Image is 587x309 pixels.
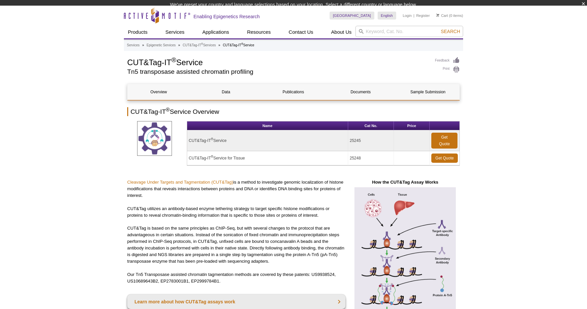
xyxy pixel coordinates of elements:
a: Sample Submission [397,84,459,100]
h1: CUT&Tag-IT Service [127,57,428,67]
sup: ® [211,155,213,158]
img: Your Cart [436,14,439,17]
a: Cart [436,13,448,18]
a: Cleavage Under Targets and Tagmentation (CUT&Tag) [127,180,233,185]
li: CUT&Tag-IT Service [223,43,254,47]
a: Register [416,13,430,18]
h2: Enabling Epigenetics Research [193,14,260,20]
p: CUT&Tag utilizes an antibody-based enzyme tethering strategy to target specific histone modificat... [127,205,346,219]
li: | [413,12,414,20]
h2: Tn5 transposase assisted chromatin profiling [127,69,428,75]
sup: ® [166,107,170,112]
strong: How the CUT&Tag Assay Works [372,180,438,185]
a: Login [403,13,412,18]
a: Learn more about how CUT&Tag assays work [127,294,346,309]
a: Print [435,66,460,73]
a: Get Quote [431,154,458,163]
a: Epigenetic Services [146,42,176,48]
button: Search [439,28,462,34]
a: Overview [128,84,190,100]
a: Feedback [435,57,460,64]
td: 25245 [348,130,394,151]
input: Keyword, Cat. No. [355,26,463,37]
sup: ® [241,42,243,46]
a: Documents [330,84,392,100]
td: CUT&Tag-IT Service [187,130,348,151]
a: Publications [262,84,324,100]
li: » [178,43,180,47]
td: CUT&Tag-IT Service for Tissue [187,151,348,165]
a: About Us [327,26,356,38]
a: Get Quote [431,133,457,149]
a: English [378,12,396,20]
p: is a method to investigate genomic localization of histone modifications that reveals interaction... [127,179,346,199]
a: Data [195,84,257,100]
sup: ® [201,42,203,46]
th: Name [187,121,348,130]
h2: CUT&Tag-IT Service Overview [127,107,460,116]
img: CUT&Tag Service [137,121,172,156]
a: Applications [198,26,233,38]
a: [GEOGRAPHIC_DATA] [330,12,374,20]
a: Services [161,26,188,38]
img: Change Here [317,5,335,21]
sup: ® [171,56,176,64]
li: » [218,43,220,47]
td: 25248 [348,151,394,165]
sup: ® [211,137,213,141]
p: Our Tn5 Transposase assisted chromatin tagmentation methods are covered by these patents: US99385... [127,271,346,285]
li: » [142,43,144,47]
a: Contact Us [285,26,317,38]
span: Search [441,29,460,34]
th: Price [394,121,430,130]
a: CUT&Tag-IT®Services [183,42,216,48]
a: Products [124,26,151,38]
th: Cat No. [348,121,394,130]
a: Services [127,42,139,48]
li: (0 items) [436,12,463,20]
p: CUT&Tag is based on the same principles as ChIP-Seq, but with several changes to the protocol tha... [127,225,346,265]
a: Resources [243,26,275,38]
